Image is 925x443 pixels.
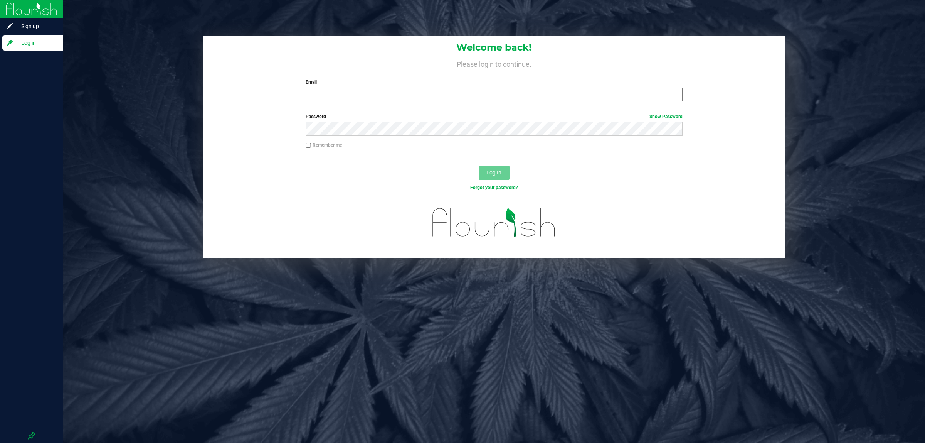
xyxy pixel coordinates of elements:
span: Sign up [13,22,60,31]
inline-svg: Log in [6,39,13,47]
a: Forgot your password? [470,185,518,190]
label: Remember me [306,142,342,149]
h4: Please login to continue. [203,59,785,68]
a: Show Password [649,114,683,119]
label: Email [306,79,682,86]
span: Password [306,114,326,119]
span: Log in [13,38,60,47]
input: Remember me [306,143,311,148]
span: Log In [486,169,501,176]
button: Log In [479,166,510,180]
inline-svg: Sign up [6,22,13,30]
label: Pin the sidebar to full width on large screens [28,432,35,440]
h1: Welcome back! [203,42,785,52]
img: flourish_logo.svg [421,199,567,246]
